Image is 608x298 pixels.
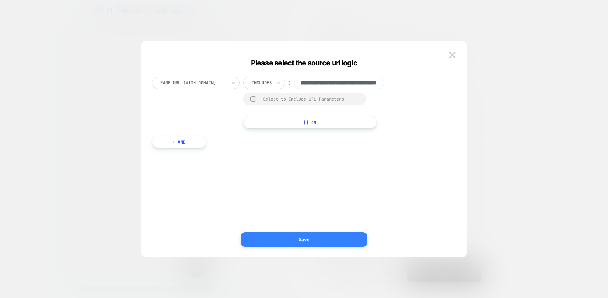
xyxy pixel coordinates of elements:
button: Save [241,232,367,247]
img: close [449,52,456,58]
iframe: Gorgias live chat messenger [111,233,136,256]
div: Please select the source url logic [141,59,467,67]
div: ︰ [286,78,293,88]
button: || Or [243,116,377,128]
div: Select to Include URL Parameters [263,96,359,102]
